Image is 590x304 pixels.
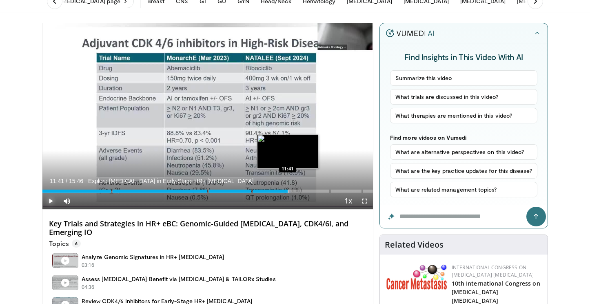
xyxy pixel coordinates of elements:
button: What are the key practice updates for this disease? [390,163,537,179]
span: 6 [72,239,81,248]
button: Mute [59,193,75,209]
button: Fullscreen [357,193,373,209]
button: What are related management topics? [390,182,537,197]
button: What therapies are mentioned in this video? [390,108,537,123]
span: 11:41 [50,178,64,184]
img: 6ff8bc22-9509-4454-a4f8-ac79dd3b8976.png.150x105_q85_autocrop_double_scale_upscale_version-0.2.png [386,264,448,290]
h4: Key Trials and Strategies in HR+ eBC: Genomic-Guided [MEDICAL_DATA], CDK4/6i, and Emerging IO [49,219,366,237]
video-js: Video Player [42,23,373,210]
p: 04:36 [82,284,95,291]
button: What are alternative perspectives on this video? [390,144,537,160]
h4: Analyze Genomic Signatures in HR+ [MEDICAL_DATA] [82,253,224,261]
h4: Assess [MEDICAL_DATA] Benefit via [MEDICAL_DATA] & TAILORx Studies [82,275,276,283]
h4: Related Videos [385,240,444,250]
span: 15:46 [69,178,83,184]
div: Progress Bar [42,190,373,193]
button: Summarize this video [390,70,537,86]
span: / [66,178,67,184]
h4: Find Insights in This Video With AI [390,51,537,62]
span: Explore [MEDICAL_DATA] in Early-Stage HR+ [MEDICAL_DATA] [88,177,253,185]
img: vumedi-ai-logo.v2.svg [386,29,434,37]
p: Find more videos on Vumedi [390,134,537,141]
p: 03:16 [82,262,95,269]
a: International Congress on [MEDICAL_DATA] [MEDICAL_DATA] [452,264,534,278]
button: Playback Rate [340,193,357,209]
img: image.jpeg [257,134,318,169]
button: Play [42,193,59,209]
input: Question for the AI [380,205,548,228]
button: What trials are discussed in this video? [390,89,537,105]
p: Topics [49,239,81,248]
